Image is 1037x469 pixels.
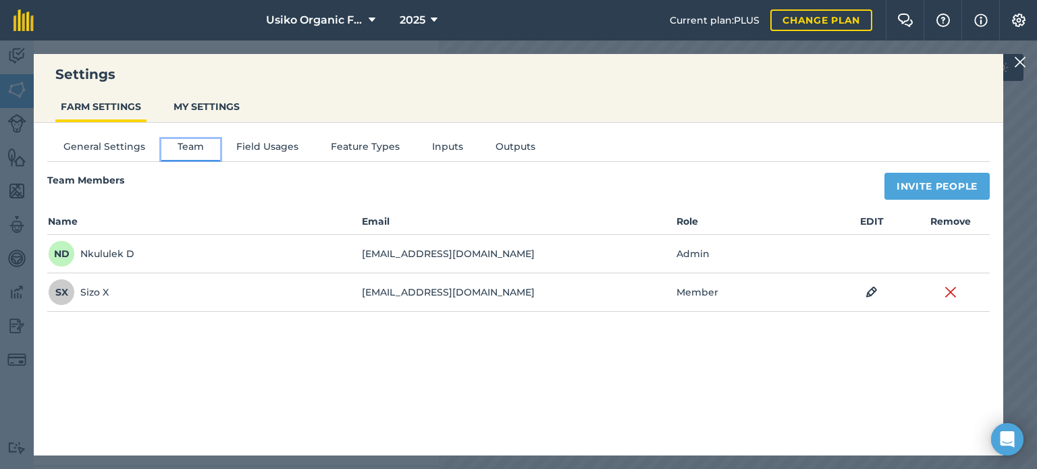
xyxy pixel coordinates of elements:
[866,284,878,300] img: svg+xml;base64,PHN2ZyB4bWxucz0iaHR0cDovL3d3dy53My5vcmcvMjAwMC9zdmciIHdpZHRoPSIxOCIgaGVpZ2h0PSIyNC...
[361,273,675,312] td: [EMAIL_ADDRESS][DOMAIN_NAME]
[47,213,361,235] th: Name
[315,139,416,159] button: Feature Types
[47,173,124,193] h4: Team Members
[991,423,1023,456] div: Open Intercom Messenger
[897,13,913,27] img: Two speech bubbles overlapping with the left bubble in the forefront
[770,9,872,31] a: Change plan
[974,12,988,28] img: svg+xml;base64,PHN2ZyB4bWxucz0iaHR0cDovL3d3dy53My5vcmcvMjAwMC9zdmciIHdpZHRoPSIxNyIgaGVpZ2h0PSIxNy...
[676,235,833,273] td: Admin
[47,139,161,159] button: General Settings
[161,139,220,159] button: Team
[48,279,109,306] div: Sizo X
[670,13,760,28] span: Current plan : PLUS
[14,9,34,31] img: fieldmargin Logo
[479,139,552,159] button: Outputs
[676,273,833,312] td: Member
[945,284,957,300] img: svg+xml;base64,PHN2ZyB4bWxucz0iaHR0cDovL3d3dy53My5vcmcvMjAwMC9zdmciIHdpZHRoPSIyMiIgaGVpZ2h0PSIzMC...
[168,94,245,119] button: MY SETTINGS
[361,235,675,273] td: [EMAIL_ADDRESS][DOMAIN_NAME]
[911,213,990,235] th: Remove
[48,240,134,267] div: Nkululek D
[361,213,675,235] th: Email
[55,94,147,119] button: FARM SETTINGS
[1011,13,1027,27] img: A cog icon
[220,139,315,159] button: Field Usages
[676,213,833,235] th: Role
[48,279,75,306] span: SX
[266,12,363,28] span: Usiko Organic Farm
[884,173,990,200] button: Invite People
[416,139,479,159] button: Inputs
[935,13,951,27] img: A question mark icon
[832,213,911,235] th: EDIT
[400,12,425,28] span: 2025
[1014,54,1026,70] img: svg+xml;base64,PHN2ZyB4bWxucz0iaHR0cDovL3d3dy53My5vcmcvMjAwMC9zdmciIHdpZHRoPSIyMiIgaGVpZ2h0PSIzMC...
[48,240,75,267] span: ND
[34,65,1003,84] h3: Settings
